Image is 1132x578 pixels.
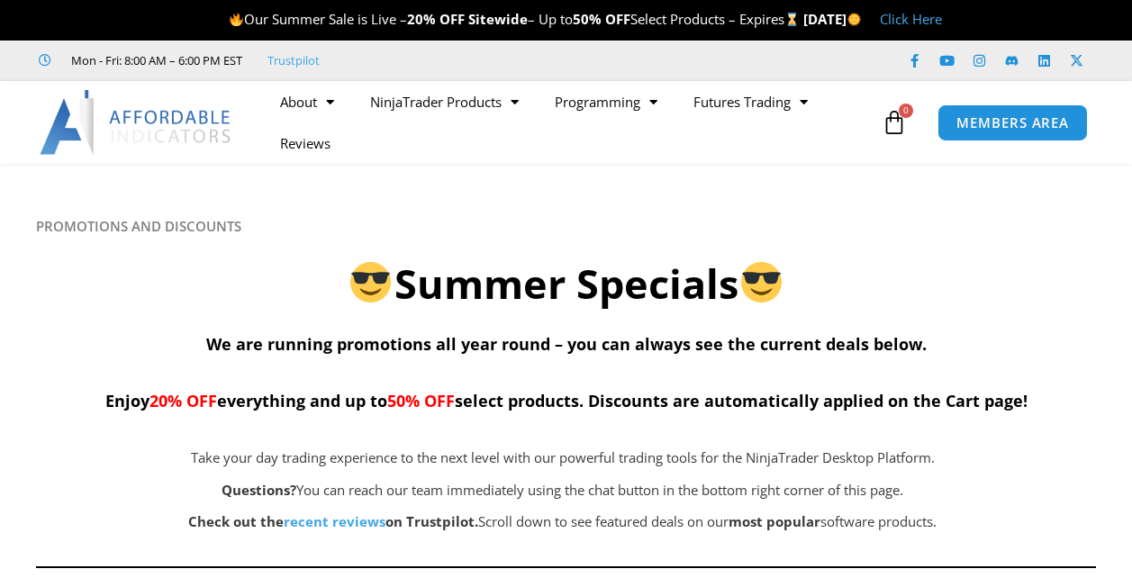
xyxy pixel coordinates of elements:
[262,81,352,122] a: About
[36,257,1096,311] h2: Summer Specials
[222,481,296,499] strong: Questions?
[899,104,913,118] span: 0
[880,10,942,28] a: Click Here
[40,90,233,155] img: LogoAI | Affordable Indicators – NinjaTrader
[785,13,799,26] img: ⌛
[675,81,826,122] a: Futures Trading
[149,390,217,411] span: 20% OFF
[126,478,1000,503] p: You can reach our team immediately using the chat button in the bottom right corner of this page.
[36,218,1096,235] h6: PROMOTIONS AND DISCOUNTS
[847,13,861,26] img: 🌞
[407,10,465,28] strong: 20% OFF
[387,390,455,411] span: 50% OFF
[191,448,935,466] span: Take your day trading experience to the next level with our powerful trading tools for the NinjaT...
[937,104,1088,141] a: MEMBERS AREA
[350,262,391,303] img: 😎
[230,13,243,26] img: 🔥
[537,81,675,122] a: Programming
[126,510,1000,535] p: Scroll down to see featured deals on our software products.
[206,333,927,355] span: We are running promotions all year round – you can always see the current deals below.
[105,390,1028,411] span: Enjoy everything and up to select products. Discounts are automatically applied on the Cart page!
[468,10,528,28] strong: Sitewide
[229,10,803,28] span: Our Summer Sale is Live – – Up to Select Products – Expires
[267,50,320,71] a: Trustpilot
[262,122,349,164] a: Reviews
[67,50,242,71] span: Mon - Fri: 8:00 AM – 6:00 PM EST
[803,10,862,28] strong: [DATE]
[262,81,878,164] nav: Menu
[352,81,537,122] a: NinjaTrader Products
[573,10,630,28] strong: 50% OFF
[729,512,820,530] b: most popular
[188,512,478,530] strong: Check out the on Trustpilot.
[284,512,385,530] a: recent reviews
[855,96,934,149] a: 0
[956,116,1069,130] span: MEMBERS AREA
[741,262,782,303] img: 😎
